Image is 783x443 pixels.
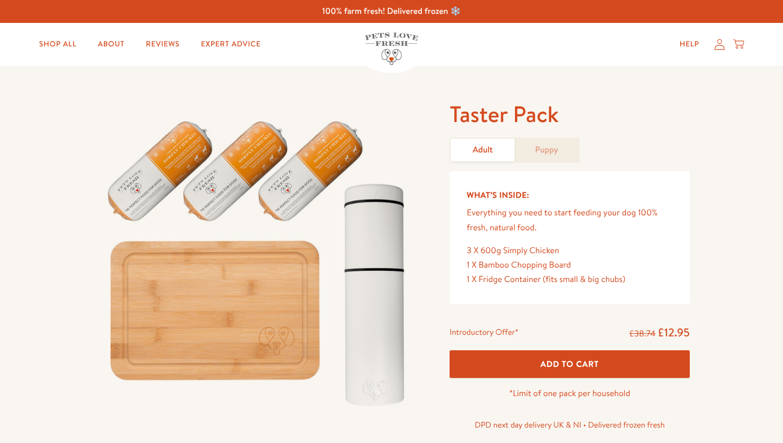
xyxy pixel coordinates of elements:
s: £38.74 [629,328,655,340]
div: 1 X Fridge Container (fits small & big chubs) [467,272,673,287]
a: Adult [451,139,515,162]
h5: What’s Inside: [467,188,673,202]
a: Help [671,34,708,55]
a: Puppy [515,139,578,162]
span: £12.95 [657,325,690,340]
p: *Limit of one pack per household [450,386,690,401]
img: Taster Pack - Adult [93,100,424,417]
a: Shop All [31,34,85,55]
div: Introductory Offer* [450,325,518,341]
p: DPD next day delivery UK & NI • Delivered frozen fresh [450,418,690,432]
a: About [89,34,133,55]
div: 3 X 600g Simply Chicken [467,244,673,258]
a: Reviews [137,34,188,55]
button: Add To Cart [450,350,690,378]
a: Expert Advice [192,34,269,55]
p: Everything you need to start feeding your dog 100% fresh, natural food. [467,206,673,235]
span: Add To Cart [541,358,599,369]
img: Pets Love Fresh [365,33,418,65]
h1: Taster Pack [450,100,690,129]
span: 1 X Bamboo Chopping Board [467,259,571,271]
